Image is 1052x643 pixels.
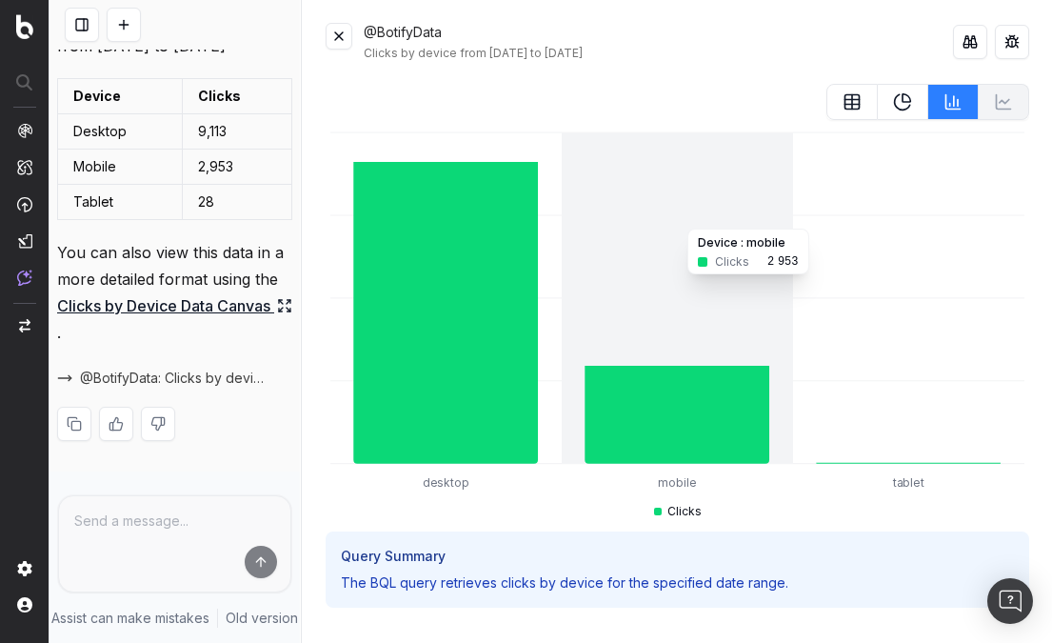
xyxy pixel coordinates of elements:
img: Studio [17,233,32,249]
button: @BotifyData: Clicks by device from [DATE] to [DATE] [57,369,292,388]
div: @BotifyData [364,23,954,61]
img: Activation [17,196,32,212]
button: Not available for current data [979,84,1029,120]
div: Open Intercom Messenger [987,578,1033,624]
td: 9,113 [182,114,291,150]
img: My account [17,597,32,613]
p: You can also view this data in a more detailed format using the . [57,239,292,346]
td: Device [58,79,183,114]
button: table [826,84,878,120]
button: BarChart [928,84,979,120]
a: Old version [226,609,298,628]
p: Assist can make mistakes [51,609,209,628]
img: Setting [17,561,32,576]
img: Switch project [19,319,30,332]
td: Desktop [58,114,183,150]
div: Clicks by device from [DATE] to [DATE] [364,46,954,61]
button: PieChart [878,84,928,120]
img: Assist [17,270,32,286]
tspan: mobile [658,475,697,490]
td: Clicks [182,79,291,114]
td: Tablet [58,185,183,220]
td: Mobile [58,150,183,185]
img: Analytics [17,123,32,138]
img: Botify logo [16,14,33,39]
tspan: tablet [891,475,924,490]
img: Intelligence [17,159,32,175]
td: 28 [182,185,291,220]
tspan: desktop [422,475,469,490]
a: Clicks by Device Data Canvas [57,292,292,319]
td: 2,953 [182,150,291,185]
span: @BotifyData: Clicks by device from [DATE] to [DATE] [80,369,269,388]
